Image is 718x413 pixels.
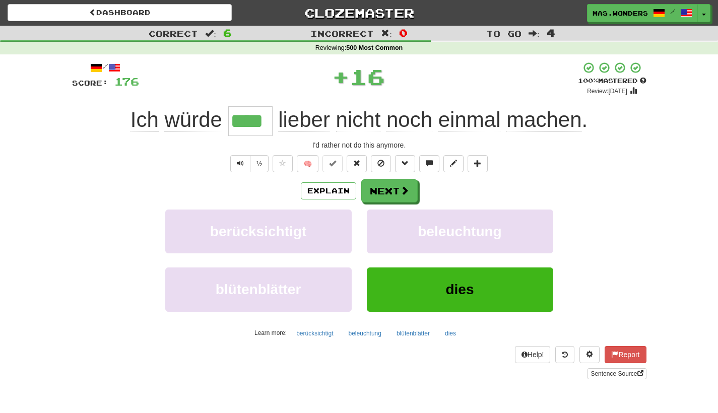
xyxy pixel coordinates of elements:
[310,28,374,38] span: Incorrect
[230,155,250,172] button: Play sentence audio (ctl+space)
[381,29,392,38] span: :
[273,155,293,172] button: Favorite sentence (alt+f)
[593,9,648,18] span: mas.wonders
[419,155,439,172] button: Discuss sentence (alt+u)
[578,77,646,86] div: Mastered
[254,329,287,336] small: Learn more:
[515,346,551,363] button: Help!
[130,108,159,132] span: Ich
[346,44,403,51] strong: 500 Most Common
[443,155,464,172] button: Edit sentence (alt+d)
[291,326,339,341] button: berücksichtigt
[247,4,471,22] a: Clozemaster
[395,155,415,172] button: Grammar (alt+g)
[605,346,646,363] button: Report
[322,155,343,172] button: Set this sentence to 100% Mastered (alt+m)
[486,28,521,38] span: To go
[114,75,139,88] span: 176
[391,326,435,341] button: blütenblätter
[506,108,581,132] span: machen
[8,4,232,21] a: Dashboard
[164,108,222,132] span: würde
[347,155,367,172] button: Reset to 0% Mastered (alt+r)
[670,8,675,15] span: /
[223,27,232,39] span: 6
[468,155,488,172] button: Add to collection (alt+a)
[588,368,646,379] a: Sentence Source
[301,182,356,199] button: Explain
[332,61,350,92] span: +
[250,155,269,172] button: ½
[350,64,385,89] span: 16
[72,140,646,150] div: I'd rather not do this anymore.
[578,77,598,85] span: 100 %
[278,108,330,132] span: lieber
[210,224,306,239] span: berücksichtigt
[297,155,318,172] button: 🧠
[587,4,698,22] a: mas.wonders /
[371,155,391,172] button: Ignore sentence (alt+i)
[439,326,462,341] button: dies
[555,346,574,363] button: Round history (alt+y)
[149,28,198,38] span: Correct
[361,179,418,202] button: Next
[336,108,381,132] span: nicht
[367,267,553,311] button: dies
[386,108,432,132] span: noch
[72,61,139,74] div: /
[228,155,269,172] div: Text-to-speech controls
[418,224,501,239] span: beleuchtung
[438,108,501,132] span: einmal
[367,210,553,253] button: beleuchtung
[165,210,352,253] button: berücksichtigt
[529,29,540,38] span: :
[445,282,474,297] span: dies
[165,267,352,311] button: blütenblätter
[343,326,387,341] button: beleuchtung
[273,108,588,132] span: .
[216,282,301,297] span: blütenblätter
[205,29,216,38] span: :
[547,27,555,39] span: 4
[399,27,408,39] span: 0
[72,79,108,87] span: Score:
[587,88,627,95] small: Review: [DATE]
